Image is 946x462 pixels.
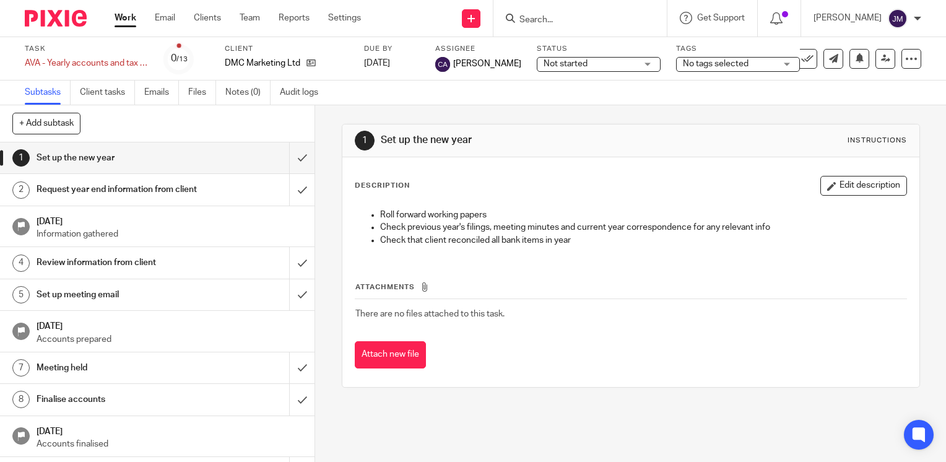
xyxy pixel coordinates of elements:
label: Due by [364,44,420,54]
p: Accounts finalised [37,438,303,450]
p: Check that client reconciled all bank items in year [380,234,906,246]
span: Not started [544,59,588,68]
div: AVA - Yearly accounts and tax return [25,57,149,69]
button: + Add subtask [12,113,80,134]
span: No tags selected [683,59,749,68]
a: Notes (0) [225,81,271,105]
div: 1 [355,131,375,150]
div: 2 [12,181,30,199]
span: There are no files attached to this task. [355,310,505,318]
a: Settings [328,12,361,24]
a: Work [115,12,136,24]
h1: [DATE] [37,212,303,228]
h1: Request year end information from client [37,180,197,199]
span: Attachments [355,284,415,290]
span: [DATE] [364,59,390,68]
label: Tags [676,44,800,54]
h1: Set up the new year [381,134,657,147]
small: /13 [176,56,188,63]
div: 4 [12,255,30,272]
h1: Meeting held [37,359,197,377]
div: 0 [171,51,188,66]
img: svg%3E [435,57,450,72]
span: [PERSON_NAME] [453,58,521,70]
img: svg%3E [888,9,908,28]
a: Files [188,81,216,105]
h1: [DATE] [37,422,303,438]
h1: Set up the new year [37,149,197,167]
span: Get Support [697,14,745,22]
div: 1 [12,149,30,167]
p: [PERSON_NAME] [814,12,882,24]
h1: Set up meeting email [37,285,197,304]
a: Subtasks [25,81,71,105]
input: Search [518,15,630,26]
p: Roll forward working papers [380,209,906,221]
label: Assignee [435,44,521,54]
div: 5 [12,286,30,303]
label: Task [25,44,149,54]
a: Audit logs [280,81,328,105]
p: Check previous year's filings, meeting minutes and current year correspondence for any relevant info [380,221,906,233]
p: Accounts prepared [37,333,303,346]
div: Instructions [848,136,907,146]
a: Team [240,12,260,24]
h1: Review information from client [37,253,197,272]
h1: Finalise accounts [37,390,197,409]
label: Status [537,44,661,54]
a: Emails [144,81,179,105]
a: Reports [279,12,310,24]
a: Client tasks [80,81,135,105]
h1: [DATE] [37,317,303,333]
p: Information gathered [37,228,303,240]
button: Edit description [820,176,907,196]
button: Attach new file [355,341,426,369]
img: Pixie [25,10,87,27]
div: 7 [12,359,30,377]
div: 8 [12,391,30,408]
p: Description [355,181,410,191]
label: Client [225,44,349,54]
a: Clients [194,12,221,24]
a: Email [155,12,175,24]
p: DMC Marketing Ltd [225,57,300,69]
